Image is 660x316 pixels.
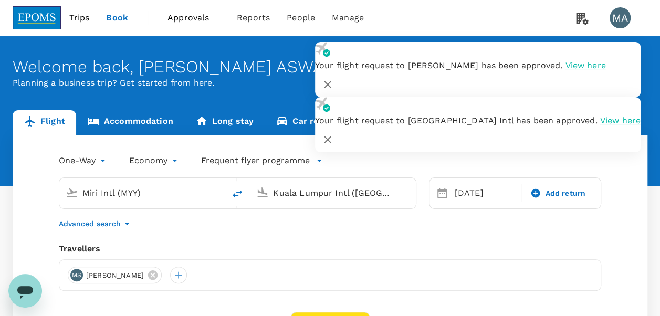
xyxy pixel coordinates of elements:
[167,12,220,24] span: Approvals
[217,192,219,194] button: Open
[265,110,346,135] a: Car rental
[315,97,330,112] img: flight-approved
[59,243,601,255] div: Travellers
[408,192,411,194] button: Open
[69,12,90,24] span: Trips
[315,115,598,125] span: Your flight request to [GEOGRAPHIC_DATA] Intl has been approved.
[13,57,647,77] div: Welcome back , [PERSON_NAME] ASWAD .
[68,267,162,283] div: MS[PERSON_NAME]
[76,110,184,135] a: Accommodation
[545,188,585,199] span: Add return
[610,7,631,28] div: MA
[315,60,562,70] span: Your flight request to [PERSON_NAME] has been approved.
[287,12,315,24] span: People
[225,181,250,206] button: delete
[59,218,121,229] p: Advanced search
[332,12,364,24] span: Manage
[8,274,42,308] iframe: Button to launch messaging window
[184,110,265,135] a: Long stay
[59,152,108,169] div: One-Way
[80,270,150,281] span: [PERSON_NAME]
[59,217,133,230] button: Advanced search
[70,269,83,281] div: MS
[129,152,180,169] div: Economy
[13,77,647,89] p: Planning a business trip? Get started from here.
[82,185,203,201] input: Depart from
[13,6,61,29] img: EPOMS SDN BHD
[201,154,322,167] button: Frequent flyer programme
[600,115,641,125] span: View here
[451,183,519,204] div: [DATE]
[273,185,393,201] input: Going to
[106,12,128,24] span: Book
[201,154,310,167] p: Frequent flyer programme
[315,42,330,57] img: flight-approved
[13,110,76,135] a: Flight
[237,12,270,24] span: Reports
[565,60,605,70] span: View here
